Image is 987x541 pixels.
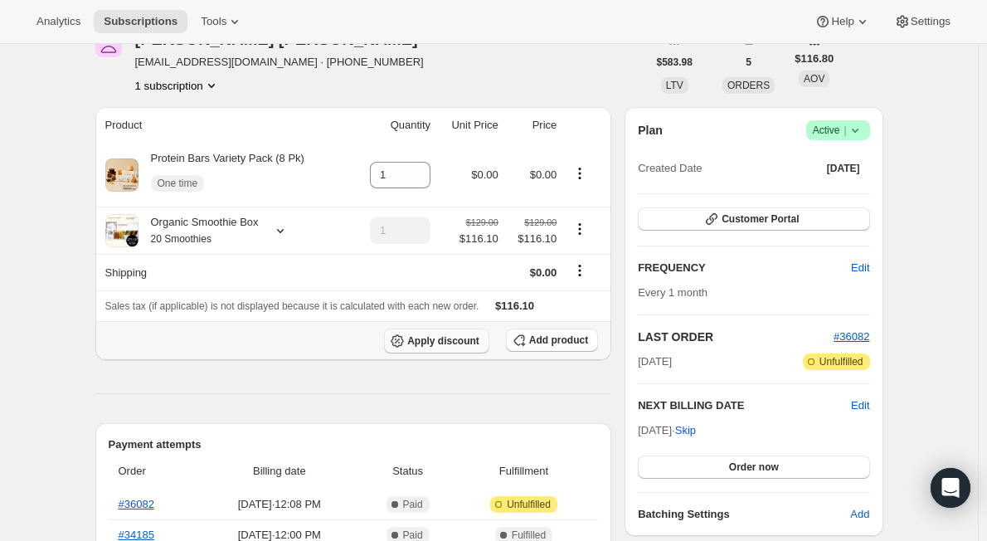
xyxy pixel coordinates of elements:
h6: Batching Settings [638,506,850,523]
span: Sales tax (if applicable) is not displayed because it is calculated with each new order. [105,300,479,312]
h2: FREQUENCY [638,260,851,276]
span: AOV [804,73,824,85]
button: Add product [506,329,598,352]
span: 5 [746,56,751,69]
button: Skip [665,417,706,444]
span: Edit [851,260,869,276]
small: $129.00 [466,217,498,227]
span: Unfulfilled [507,498,551,511]
span: Unfulfilled [819,355,863,368]
a: #34185 [119,529,154,541]
span: Add product [529,334,588,347]
button: Edit [851,397,869,414]
span: Apply discount [407,334,479,348]
button: Analytics [27,10,90,33]
button: #36082 [834,329,869,345]
img: product img [105,158,139,192]
button: [DATE] [817,157,870,180]
span: Order now [729,461,779,474]
span: [EMAIL_ADDRESS][DOMAIN_NAME] · [PHONE_NUMBER] [135,54,438,71]
span: Created Date [638,160,702,177]
th: Shipping [95,254,352,290]
button: Tools [191,10,253,33]
span: One time [158,177,198,190]
span: $116.80 [795,51,834,67]
span: [DATE] · [638,424,696,436]
button: Order now [638,456,869,479]
small: $129.00 [524,217,557,227]
img: product img [105,214,139,247]
span: Subscriptions [104,15,177,28]
th: Product [95,107,352,144]
h2: Payment attempts [109,436,599,453]
th: Price [503,107,562,144]
span: Skip [675,422,696,439]
span: [DATE] [827,162,860,175]
button: Product actions [566,220,593,238]
span: Analytics [36,15,80,28]
span: Fulfillment [459,463,588,480]
th: Order [109,453,198,490]
span: Customer Portal [722,212,799,226]
span: LTV [666,80,683,91]
span: Ann Evans [95,31,122,57]
span: ORDERS [727,80,770,91]
button: Help [805,10,880,33]
a: #36082 [119,498,154,510]
span: Paid [403,498,423,511]
span: Add [850,506,869,523]
span: Tools [201,15,226,28]
h2: NEXT BILLING DATE [638,397,851,414]
button: 5 [736,51,761,74]
button: Shipping actions [566,261,593,280]
span: Billing date [202,463,356,480]
small: 20 Smoothies [151,233,211,245]
th: Quantity [351,107,435,144]
span: Help [831,15,853,28]
button: Customer Portal [638,207,869,231]
button: Subscriptions [94,10,187,33]
span: Every 1 month [638,286,707,299]
span: $0.00 [471,168,498,181]
span: Active [813,122,863,139]
span: $116.10 [459,231,498,247]
span: [DATE] · 12:08 PM [202,496,356,513]
button: Apply discount [384,329,489,353]
h2: Plan [638,122,663,139]
span: $0.00 [530,168,557,181]
span: [DATE] [638,353,672,370]
h2: LAST ORDER [638,329,834,345]
span: | [844,124,846,137]
span: $116.10 [495,300,534,312]
span: $583.98 [657,56,693,69]
th: Unit Price [435,107,503,144]
button: Edit [841,255,879,281]
button: Product actions [135,77,220,94]
button: $583.98 [647,51,703,74]
button: Add [840,501,879,528]
span: $116.10 [508,231,557,247]
span: Status [366,463,449,480]
div: Protein Bars Variety Pack (8 Pk) [139,150,304,200]
button: Product actions [566,164,593,183]
div: Open Intercom Messenger [931,468,970,508]
button: Settings [884,10,960,33]
span: $0.00 [530,266,557,279]
a: #36082 [834,330,869,343]
div: [PERSON_NAME] [PERSON_NAME] [135,31,438,47]
span: Settings [911,15,951,28]
div: Organic Smoothie Box [139,214,259,247]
